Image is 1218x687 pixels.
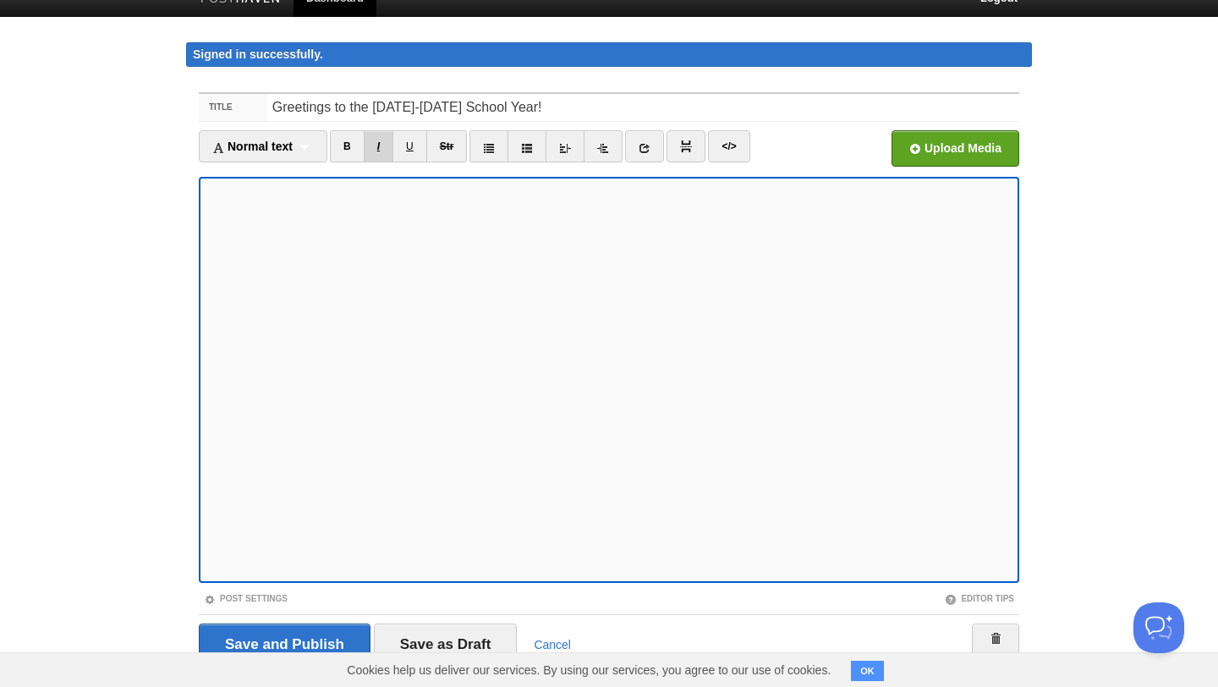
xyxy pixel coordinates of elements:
[440,140,454,152] del: Str
[374,624,518,666] input: Save as Draft
[1133,602,1184,653] iframe: Help Scout Beacon - Open
[330,130,365,162] a: B
[708,130,749,162] a: </>
[426,130,468,162] a: Str
[680,140,692,152] img: pagebreak-icon.png
[199,624,370,666] input: Save and Publish
[212,140,293,153] span: Normal text
[204,594,288,603] a: Post Settings
[330,653,848,687] span: Cookies help us deliver our services. By using our services, you agree to our use of cookies.
[199,94,267,121] label: Title
[851,661,884,681] button: OK
[534,638,571,651] a: Cancel
[186,42,1032,67] div: Signed in successfully.
[392,130,427,162] a: U
[945,594,1014,603] a: Editor Tips
[364,130,393,162] a: I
